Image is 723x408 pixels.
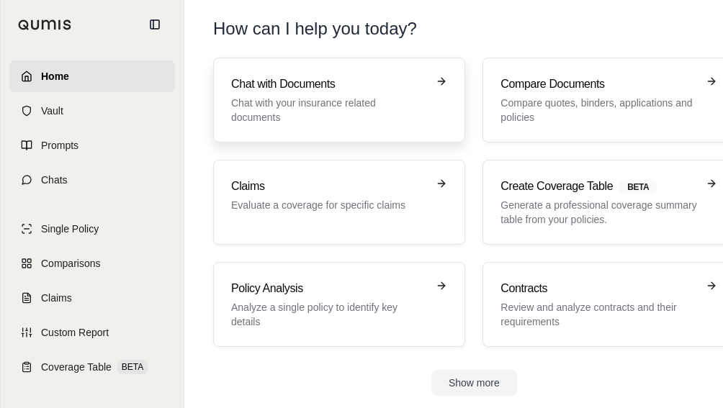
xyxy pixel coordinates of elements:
[143,13,166,36] button: Collapse sidebar
[9,164,175,196] a: Chats
[619,179,657,195] span: BETA
[41,325,109,340] span: Custom Report
[231,300,427,329] p: Analyze a single policy to identify key details
[500,300,696,329] p: Review and analyze contracts and their requirements
[18,19,72,30] img: Qumis Logo
[500,96,696,124] p: Compare quotes, binders, applications and policies
[41,173,68,187] span: Chats
[231,96,427,124] p: Chat with your insurance related documents
[231,178,427,195] h3: Claims
[41,138,78,153] span: Prompts
[9,282,175,314] a: Claims
[213,160,465,245] a: ClaimsEvaluate a coverage for specific claims
[231,280,427,297] h3: Policy Analysis
[41,222,99,236] span: Single Policy
[500,76,696,93] h3: Compare Documents
[500,178,696,195] h3: Create Coverage Table
[117,360,148,374] span: BETA
[9,213,175,245] a: Single Policy
[41,104,63,118] span: Vault
[9,351,175,383] a: Coverage TableBETA
[231,76,427,93] h3: Chat with Documents
[41,291,72,305] span: Claims
[9,248,175,279] a: Comparisons
[500,198,696,227] p: Generate a professional coverage summary table from your policies.
[9,60,175,92] a: Home
[431,370,517,396] button: Show more
[213,262,465,347] a: Policy AnalysisAnalyze a single policy to identify key details
[41,360,112,374] span: Coverage Table
[9,130,175,161] a: Prompts
[213,17,417,40] h1: How can I help you today?
[231,198,427,212] p: Evaluate a coverage for specific claims
[9,95,175,127] a: Vault
[9,317,175,348] a: Custom Report
[500,280,696,297] h3: Contracts
[213,58,465,142] a: Chat with DocumentsChat with your insurance related documents
[41,69,69,83] span: Home
[41,256,100,271] span: Comparisons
